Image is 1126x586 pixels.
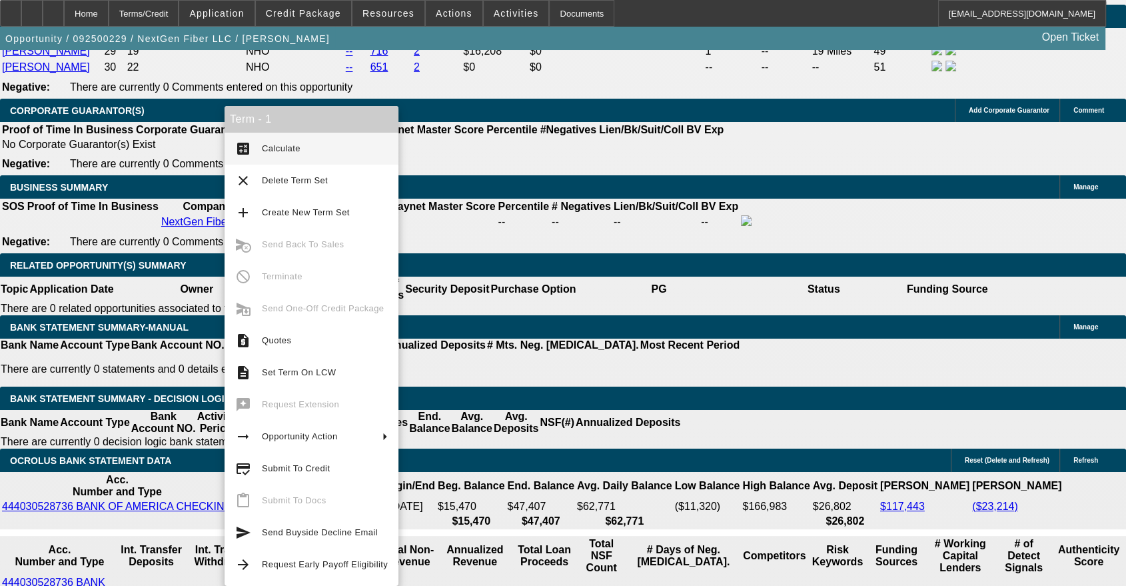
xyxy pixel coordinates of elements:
[262,559,388,569] span: Request Early Payoff Eligibility
[437,515,505,528] th: $15,470
[742,473,810,499] th: High Balance
[235,141,251,157] mat-icon: calculate
[493,410,540,435] th: Avg. Deposits
[179,1,254,26] button: Application
[10,105,145,116] span: CORPORATE GUARANTOR(S)
[262,175,328,185] span: Delete Term Set
[700,215,739,229] td: --
[136,124,241,135] b: Corporate Guarantor
[1,138,730,151] td: No Corporate Guarantor(s) Exist
[506,473,574,499] th: End. Balance
[674,473,741,499] th: Low Balance
[1073,107,1104,114] span: Comment
[379,124,484,135] b: Paynet Master Score
[701,201,738,212] b: BV Exp
[484,1,549,26] button: Activities
[262,207,350,217] span: Create New Term Set
[742,537,806,575] th: Competitors
[576,515,673,528] th: $62,771
[119,537,183,575] th: Int. Transfer Deposits
[761,60,810,75] td: --
[70,158,352,169] span: There are currently 0 Comments entered on this opportunity
[70,81,352,93] span: There are currently 0 Comments entered on this opportunity
[576,473,673,499] th: Avg. Daily Balance
[390,201,495,212] b: Paynet Master Score
[498,201,548,212] b: Percentile
[185,537,267,575] th: Int. Transfer Withdrawals
[494,8,539,19] span: Activities
[235,365,251,381] mat-icon: description
[70,236,352,247] span: There are currently 0 Comments entered on this opportunity
[529,60,704,75] td: $0
[576,277,741,302] th: PG
[2,81,50,93] b: Negative:
[812,500,878,513] td: $26,802
[29,277,114,302] th: Application Date
[925,537,995,575] th: # Working Capital Lenders
[131,339,225,352] th: Bank Account NO.
[183,201,231,212] b: Company
[10,455,171,466] span: OCROLUS BANK STATEMENT DATA
[370,45,388,57] a: 716
[414,61,420,73] a: 2
[408,410,450,435] th: End. Balance
[812,44,872,59] td: 19 Miles
[931,45,942,55] img: facebook-icon.png
[873,44,929,59] td: 49
[2,61,90,73] a: [PERSON_NAME]
[742,500,810,513] td: $166,983
[10,182,108,193] span: BUSINESS SUMMARY
[262,367,336,377] span: Set Term On LCW
[235,461,251,477] mat-icon: credit_score
[414,45,420,57] a: 2
[59,410,131,435] th: Account Type
[686,124,724,135] b: BV Exp
[868,537,924,575] th: Funding Sources
[1073,457,1098,464] span: Refresh
[971,473,1062,499] th: [PERSON_NAME]
[462,60,528,75] td: $0
[578,537,625,575] th: Sum of the Total NSF Count and Total Overdraft Fee Count from Ocrolus
[346,61,353,73] a: --
[614,201,698,212] b: Lien/Bk/Suit/Coll
[880,501,925,512] a: $117,443
[704,44,759,59] td: 1
[10,393,231,404] span: Bank Statement Summary - Decision Logic
[879,473,970,499] th: [PERSON_NAME]
[2,236,50,247] b: Negative:
[404,277,490,302] th: Security Deposit
[1037,26,1104,49] a: Open Ticket
[131,410,197,435] th: Bank Account NO.
[704,60,759,75] td: --
[235,173,251,189] mat-icon: clear
[812,515,878,528] th: $26,802
[266,8,341,19] span: Credit Package
[640,339,740,352] th: Most Recent Period
[127,60,244,75] td: 22
[103,60,125,75] td: 30
[552,201,611,212] b: # Negatives
[506,515,574,528] th: $47,407
[1,200,25,213] th: SOS
[262,527,378,537] span: Send Buyside Decline Email
[812,473,878,499] th: Avg. Deposit
[197,410,237,435] th: Activity Period
[741,215,752,226] img: facebook-icon.png
[235,205,251,221] mat-icon: add
[262,431,338,441] span: Opportunity Action
[262,463,330,473] span: Submit To Credit
[498,216,548,228] div: --
[1,363,740,375] p: There are currently 0 statements and 0 details entered on this opportunity
[462,44,528,59] td: $16,208
[380,339,486,352] th: Annualized Deposits
[761,44,810,59] td: --
[225,106,398,133] div: Term - 1
[256,1,351,26] button: Credit Package
[945,45,956,55] img: linkedin-icon.png
[575,410,681,435] th: Annualized Deposits
[613,215,699,229] td: --
[599,124,684,135] b: Lien/Bk/Suit/Coll
[2,158,50,169] b: Negative:
[437,500,505,513] td: $15,470
[370,61,388,73] a: 651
